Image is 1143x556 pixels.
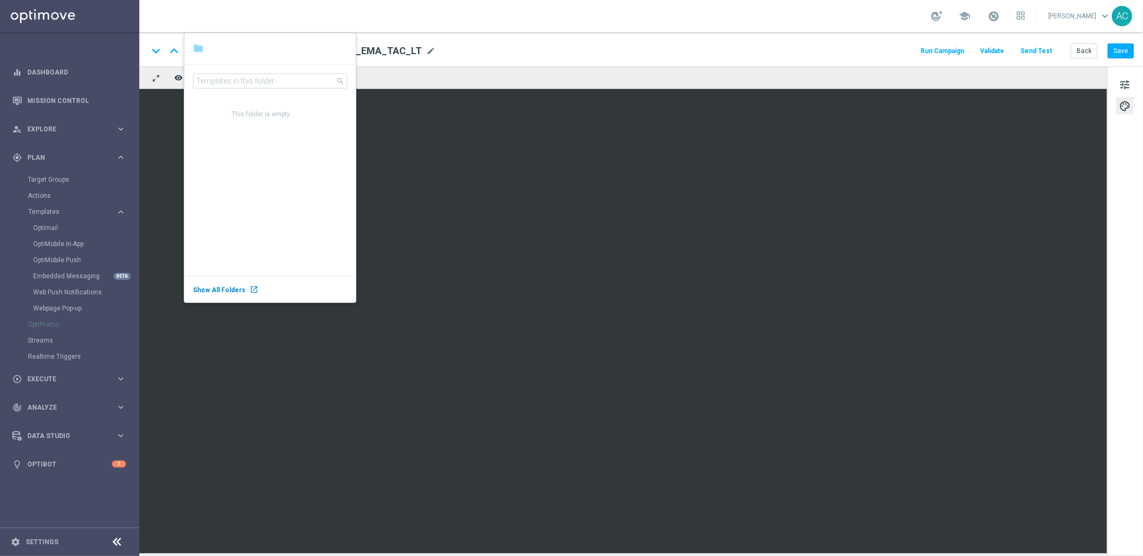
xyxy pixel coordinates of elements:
[27,126,116,132] span: Explore
[231,110,290,118] span: This folder is empty
[27,376,116,382] span: Execute
[28,352,111,361] a: Realtime Triggers
[1112,6,1132,26] div: AC
[28,207,126,216] button: Templates keyboard_arrow_right
[1099,10,1111,22] span: keyboard_arrow_down
[28,188,138,204] div: Actions
[26,539,58,545] a: Settings
[28,175,111,184] a: Target Groups
[33,300,138,316] div: Webpage Pop-up
[978,44,1006,58] button: Validate
[12,431,116,441] div: Data Studio
[12,450,126,478] div: Optibot
[12,153,116,162] div: Plan
[116,124,126,134] i: keyboard_arrow_right
[148,43,164,59] i: keyboard_arrow_down
[1116,97,1133,114] button: palette
[116,152,126,162] i: keyboard_arrow_right
[116,207,126,217] i: keyboard_arrow_right
[114,273,131,280] div: BETA
[27,58,126,86] a: Dashboard
[12,124,22,134] i: person_search
[12,68,126,77] button: equalizer Dashboard
[33,268,138,284] div: Embedded Messaging
[12,460,126,469] button: lightbulb Optibot 3
[1119,99,1131,113] span: palette
[171,71,214,85] button: remove_red_eye Preview
[919,44,966,58] button: Run Campaign
[33,304,111,313] a: Webpage Pop-up
[12,68,22,77] i: equalizer
[28,191,111,200] a: Actions
[28,316,138,332] div: OptiPromo
[1119,78,1131,92] span: tune
[33,252,138,268] div: OptiMobile Push
[426,46,436,56] span: mode_edit
[193,285,261,294] a: Show All Folders launch
[250,285,258,294] div: launch
[1047,8,1112,24] a: [PERSON_NAME]keyboard_arrow_down
[33,236,138,252] div: OptiMobile In-App
[116,402,126,412] i: keyboard_arrow_right
[116,431,126,441] i: keyboard_arrow_right
[1071,43,1097,58] button: Back
[28,172,138,188] div: Target Groups
[193,42,204,55] div: folder
[33,256,111,264] a: OptiMobile Push
[28,204,138,316] div: Templates
[27,433,116,439] span: Data Studio
[27,154,116,161] span: Plan
[12,374,22,384] i: play_circle_outline
[959,10,970,22] span: school
[33,220,138,236] div: Optimail
[27,404,116,411] span: Analyze
[336,77,345,85] span: search
[12,153,22,162] i: gps_fixed
[27,450,112,478] a: Optibot
[980,47,1004,55] span: Validate
[28,209,116,215] div: Templates
[12,459,22,469] i: lightbulb
[193,73,347,88] input: Templates in this folder
[174,73,183,82] i: remove_red_eye
[12,375,126,383] button: play_circle_outline Execute keyboard_arrow_right
[1019,44,1054,58] button: Send Test
[1108,43,1134,58] button: Save
[12,97,126,105] button: Mission Control
[28,332,138,349] div: Streams
[28,209,105,215] span: Templates
[12,125,126,134] button: person_search Explore keyboard_arrow_right
[12,58,126,86] div: Dashboard
[12,124,116,134] div: Explore
[12,432,126,440] button: Data Studio keyboard_arrow_right
[12,153,126,162] button: gps_fixed Plan keyboard_arrow_right
[12,374,116,384] div: Execute
[193,286,245,294] span: Show All Folders
[33,240,111,248] a: OptiMobile In-App
[33,272,111,280] a: Embedded Messaging
[12,403,126,412] button: track_changes Analyze keyboard_arrow_right
[33,284,138,300] div: Web Push Notifications
[166,43,182,59] i: keyboard_arrow_up
[28,349,138,365] div: Realtime Triggers
[33,224,111,232] a: Optimail
[12,403,116,412] div: Analyze
[116,374,126,384] i: keyboard_arrow_right
[112,461,126,468] div: 3
[11,537,20,547] i: settings
[12,403,22,412] i: track_changes
[27,86,126,115] a: Mission Control
[33,288,111,296] a: Web Push Notifications
[12,86,126,115] div: Mission Control
[28,336,111,345] a: Streams
[1116,76,1133,93] button: tune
